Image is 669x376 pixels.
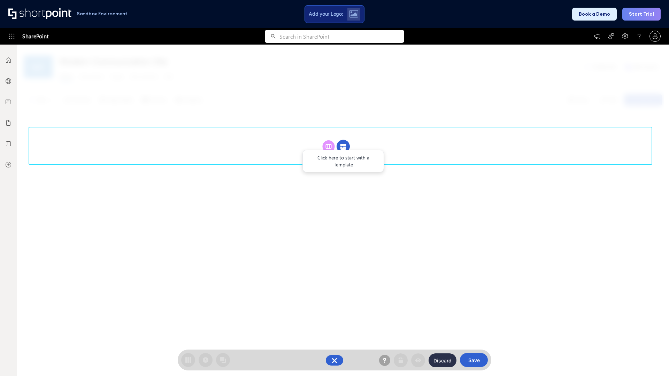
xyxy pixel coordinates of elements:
[634,343,669,376] iframe: Chat Widget
[77,12,128,16] h1: Sandbox Environment
[279,30,404,43] input: Search in SharePoint
[622,8,661,21] button: Start Trial
[429,353,456,367] button: Discard
[460,353,488,367] button: Save
[572,8,617,21] button: Book a Demo
[309,11,343,17] span: Add your Logo:
[22,28,48,45] span: SharePoint
[349,10,358,18] img: Upload logo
